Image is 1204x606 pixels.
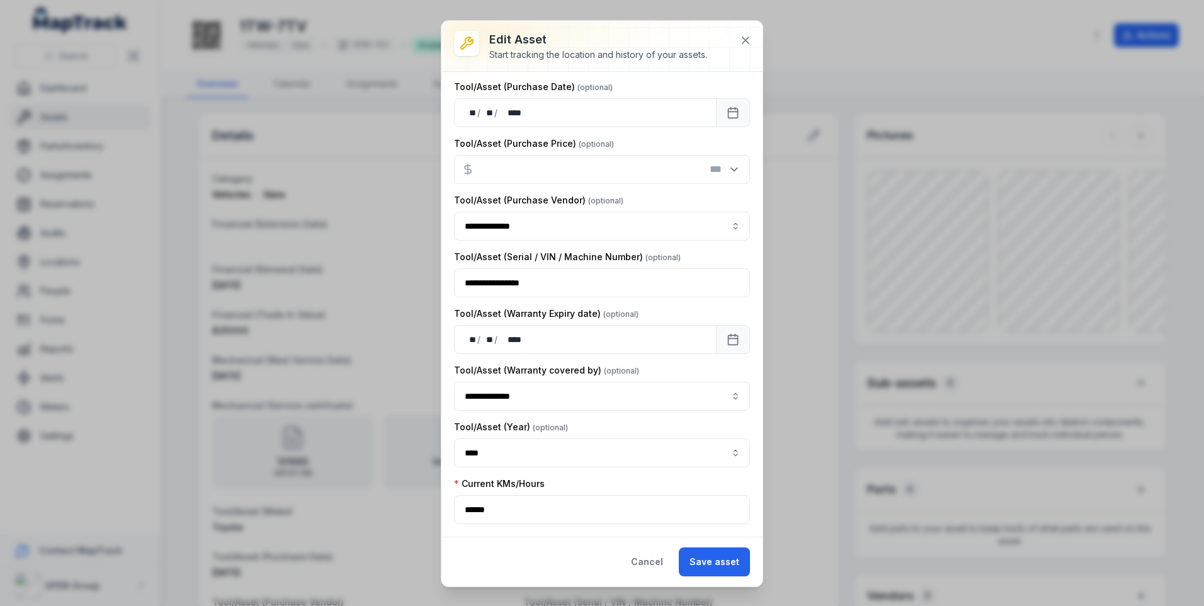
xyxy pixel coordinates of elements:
[454,212,750,241] input: asset-edit:cf[d0ee9ba2-f80e-448f-827c-fcb9754ba333]-label
[716,98,750,127] button: Calendar
[454,477,545,490] label: Current KMs/Hours
[477,333,482,346] div: /
[477,106,482,119] div: /
[679,547,750,576] button: Save asset
[465,106,477,119] div: day,
[482,106,494,119] div: month,
[482,333,494,346] div: month,
[454,382,750,411] input: asset-edit:cf[93e72aa3-107a-486b-a1b1-ad0776259cd6]-label
[494,333,499,346] div: /
[454,364,639,377] label: Tool/Asset (Warranty covered by)
[620,547,674,576] button: Cancel
[494,106,499,119] div: /
[454,81,613,93] label: Tool/Asset (Purchase Date)
[454,421,568,433] label: Tool/Asset (Year)
[489,49,707,61] div: Start tracking the location and history of your assets.
[454,137,614,150] label: Tool/Asset (Purchase Price)
[454,194,623,207] label: Tool/Asset (Purchase Vendor)
[454,438,750,467] input: asset-edit:cf[4112358e-78c9-4721-9c11-9fecd18760fc]-label
[454,307,639,320] label: Tool/Asset (Warranty Expiry date)
[499,333,523,346] div: year,
[465,333,477,346] div: day,
[716,325,750,354] button: Calendar
[499,106,523,119] div: year,
[454,251,681,263] label: Tool/Asset (Serial / VIN / Machine Number)
[489,31,707,49] h3: Edit asset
